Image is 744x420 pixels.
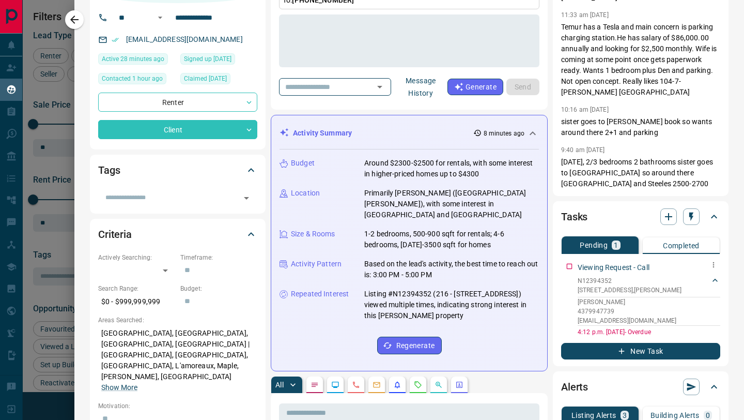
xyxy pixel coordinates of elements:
p: [PERSON_NAME] [578,297,720,307]
p: 1-2 bedrooms, 500-900 sqft for rentals; 4-6 bedrooms, [DATE]-3500 sqft for homes [364,229,539,250]
p: Around $2300-$2500 for rentals, with some interest in higher-priced homes up to $4300 [364,158,539,179]
p: Budget: [180,284,257,293]
span: Claimed [DATE] [184,73,227,84]
p: 8 minutes ago [484,129,524,138]
p: Size & Rooms [291,229,335,239]
p: $0 - $999,999,999 [98,293,175,310]
p: 11:33 am [DATE] [561,11,609,19]
button: Regenerate [377,337,442,354]
button: Open [239,191,254,205]
div: Criteria [98,222,257,247]
p: Search Range: [98,284,175,293]
p: [GEOGRAPHIC_DATA], [GEOGRAPHIC_DATA], [GEOGRAPHIC_DATA], [GEOGRAPHIC_DATA] | [GEOGRAPHIC_DATA], [... [98,325,257,396]
p: [EMAIL_ADDRESS][DOMAIN_NAME] [578,316,720,325]
div: Alerts [561,374,720,399]
div: Tasks [561,204,720,229]
button: New Task [561,343,720,359]
p: 9:40 am [DATE] [561,146,605,154]
span: Active 28 minutes ago [102,54,164,64]
p: Pending [580,242,608,249]
button: Open [154,11,166,24]
button: Generate [447,79,503,95]
p: Viewing Request - Call [578,262,649,273]
p: [DATE], 2/3 bedrooms 2 bathrooms sister goes to [GEOGRAPHIC_DATA] so around there [GEOGRAPHIC_DAT... [561,157,720,189]
p: Location [291,188,320,199]
div: Fri Sep 12 2025 [98,73,175,87]
svg: Listing Alerts [393,381,401,389]
h2: Alerts [561,379,588,395]
p: 3 [623,412,627,419]
p: Temur has a Tesla and main concern is parking charging station.He has salary of $86,000.00 annual... [561,22,720,98]
h2: Criteria [98,226,132,243]
p: Completed [663,242,700,249]
button: Show More [101,382,137,393]
svg: Calls [352,381,360,389]
p: Listing Alerts [571,412,616,419]
svg: Email Verified [112,36,119,43]
button: Open [373,80,387,94]
span: Contacted 1 hour ago [102,73,163,84]
p: Activity Summary [293,128,352,139]
svg: Emails [373,381,381,389]
svg: Notes [311,381,319,389]
button: Message History [394,72,447,101]
p: Budget [291,158,315,169]
p: sister goes to [PERSON_NAME] book so wants around there 2+1 and parking [561,116,720,138]
p: Based on the lead's activity, the best time to reach out is: 3:00 PM - 5:00 PM [364,259,539,280]
p: Activity Pattern [291,259,342,269]
p: All [275,381,284,388]
svg: Requests [414,381,422,389]
a: [EMAIL_ADDRESS][DOMAIN_NAME] [126,35,243,43]
p: Listing #N12394352 (216 - [STREET_ADDRESS]) viewed multiple times, indicating strong interest in ... [364,289,539,321]
p: Primarily [PERSON_NAME] ([GEOGRAPHIC_DATA][PERSON_NAME]), with some interest in [GEOGRAPHIC_DATA]... [364,188,539,220]
div: Tags [98,158,257,183]
div: Sat Oct 16 2021 [180,53,257,68]
p: 10:16 am [DATE] [561,106,609,113]
p: Repeated Interest [291,289,349,299]
p: Motivation: [98,401,257,411]
p: 0 [706,412,710,419]
div: Activity Summary8 minutes ago [280,124,539,143]
p: [STREET_ADDRESS] , [PERSON_NAME] [578,286,681,295]
p: 4:12 p.m. [DATE] - Overdue [578,327,720,337]
p: Actively Searching: [98,253,175,262]
svg: Agent Actions [455,381,463,389]
div: Client [98,120,257,139]
p: Timeframe: [180,253,257,262]
span: Signed up [DATE] [184,54,231,64]
svg: Opportunities [435,381,443,389]
p: 1 [614,242,618,249]
p: Areas Searched: [98,316,257,325]
div: Fri Sep 12 2025 [98,53,175,68]
div: N12394352[STREET_ADDRESS],[PERSON_NAME] [578,274,720,297]
svg: Lead Browsing Activity [331,381,339,389]
p: Building Alerts [650,412,700,419]
div: Fri Sep 01 2023 [180,73,257,87]
p: 4379947739 [578,307,720,316]
h2: Tasks [561,208,587,225]
p: N12394352 [578,276,681,286]
h2: Tags [98,162,120,178]
div: Renter [98,93,257,112]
